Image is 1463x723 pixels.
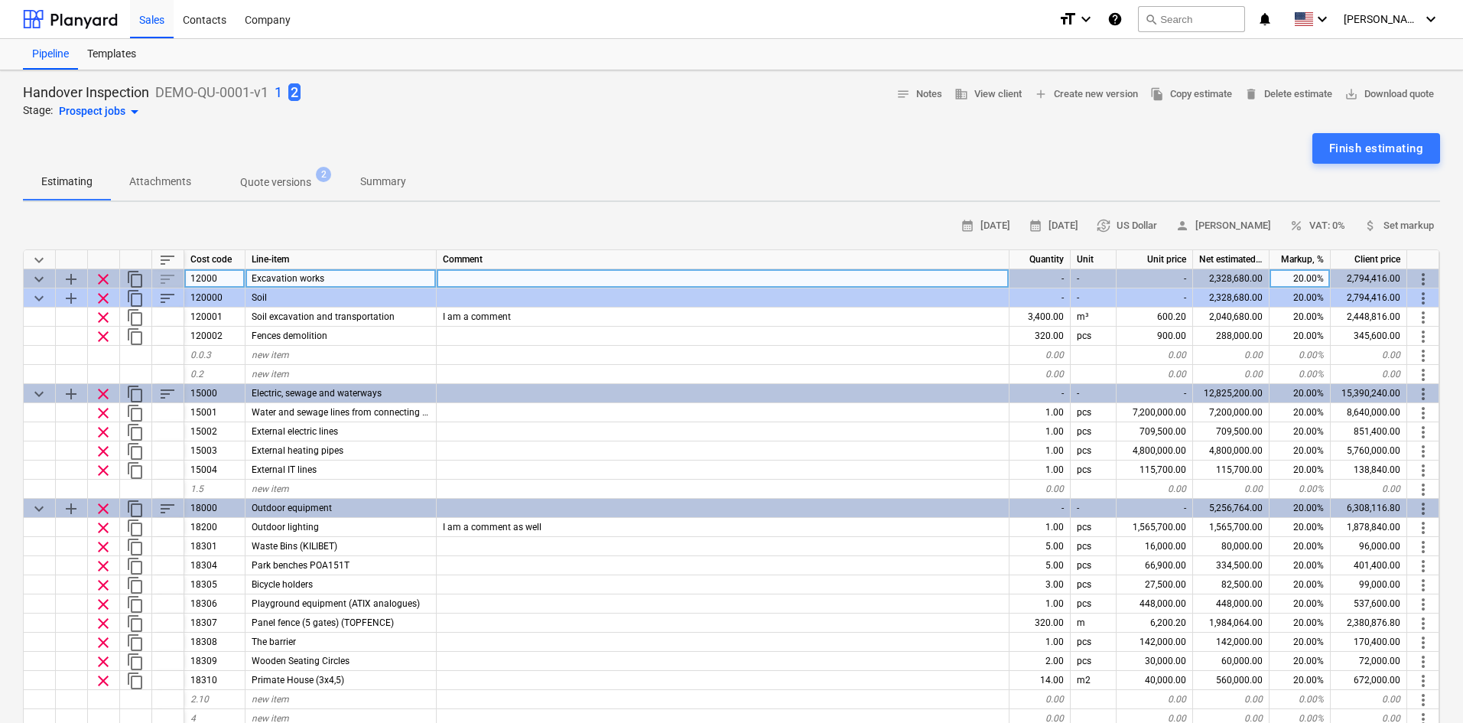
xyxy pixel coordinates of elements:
span: Duplicate row [126,404,145,422]
span: Duplicate row [126,442,145,461]
p: Summary [360,174,406,190]
a: Templates [78,39,145,70]
div: 288,000.00 [1193,327,1270,346]
span: Download quote [1344,86,1434,103]
a: Pipeline [23,39,78,70]
div: 537,600.00 [1331,594,1407,614]
button: Delete estimate [1238,83,1338,106]
div: 600.20 [1117,308,1193,327]
div: 20.00% [1270,308,1331,327]
div: 20.00% [1270,614,1331,633]
span: More actions [1414,366,1432,384]
div: 18304 [184,556,245,575]
div: pcs [1071,594,1117,614]
div: 66,900.00 [1117,556,1193,575]
div: 0.00 [1009,690,1071,709]
div: - [1117,384,1193,403]
div: 20.00% [1270,671,1331,690]
div: 18305 [184,575,245,594]
span: 2 [288,83,301,101]
div: 0.00 [1117,365,1193,384]
button: View client [948,83,1028,106]
div: 7,200,000.00 [1193,403,1270,422]
div: 20.00% [1270,441,1331,461]
div: 20.00% [1270,327,1331,346]
span: Duplicate row [126,519,145,537]
span: Sort rows within category [158,289,177,308]
span: More actions [1414,423,1432,441]
div: 2,448,816.00 [1331,308,1407,327]
span: Add sub category to row [62,500,80,518]
div: pcs [1071,518,1117,537]
div: 320.00 [1009,614,1071,633]
div: 0.00 [1331,365,1407,384]
div: - [1071,384,1117,403]
div: 82,500.00 [1193,575,1270,594]
span: Delete estimate [1244,86,1332,103]
span: Duplicate row [126,557,145,575]
span: Sort rows within category [158,500,177,518]
button: VAT: 0% [1283,214,1351,238]
div: 96,000.00 [1331,537,1407,556]
i: format_size [1058,10,1077,28]
span: More actions [1414,557,1432,575]
div: 0.00 [1117,346,1193,365]
span: save_alt [1344,87,1358,101]
div: 99,000.00 [1331,575,1407,594]
div: 2,794,416.00 [1331,288,1407,308]
div: 0.00% [1270,346,1331,365]
span: Duplicate row [126,614,145,633]
div: 16,000.00 [1117,537,1193,556]
span: More actions [1414,385,1432,403]
span: More actions [1414,595,1432,614]
span: More actions [1414,308,1432,327]
div: 12000 [184,269,245,288]
div: 3.00 [1009,575,1071,594]
span: More actions [1414,691,1432,709]
span: attach_money [1364,219,1377,233]
button: Search [1138,6,1245,32]
div: 15000 [184,384,245,403]
div: 142,000.00 [1193,633,1270,652]
div: 20.00% [1270,518,1331,537]
span: file_copy [1150,87,1164,101]
div: 72,000.00 [1331,652,1407,671]
div: 2,328,680.00 [1193,269,1270,288]
button: Download quote [1338,83,1440,106]
span: More actions [1414,327,1432,346]
span: Remove row [94,672,112,690]
div: - [1071,269,1117,288]
div: 4,800,000.00 [1117,441,1193,461]
div: 1,565,700.00 [1193,518,1270,537]
div: 0.00 [1193,365,1270,384]
div: 18309 [184,652,245,671]
span: Duplicate row [126,327,145,346]
span: search [1145,13,1157,25]
div: 15003 [184,441,245,461]
div: 2,040,680.00 [1193,308,1270,327]
div: 320.00 [1009,327,1071,346]
div: 115,700.00 [1193,461,1270,480]
div: 18308 [184,633,245,652]
div: Unit price [1117,250,1193,269]
div: 448,000.00 [1117,594,1193,614]
button: Notes [890,83,948,106]
span: Duplicate category [126,500,145,518]
div: 1.00 [1009,518,1071,537]
span: calendar_month [1029,219,1042,233]
div: pcs [1071,327,1117,346]
div: - [1117,288,1193,308]
div: pcs [1071,633,1117,652]
div: m2 [1071,671,1117,690]
button: 1 [275,83,282,103]
button: [DATE] [954,214,1016,238]
button: [DATE] [1022,214,1084,238]
div: 20.00% [1270,269,1331,288]
span: Remove row [94,442,112,461]
div: 1,984,064.00 [1193,614,1270,633]
div: 5.00 [1009,556,1071,575]
span: VAT: 0% [1289,217,1345,235]
div: 0.00 [1331,690,1407,709]
span: Add sub category to row [62,385,80,403]
div: 8,640,000.00 [1331,403,1407,422]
